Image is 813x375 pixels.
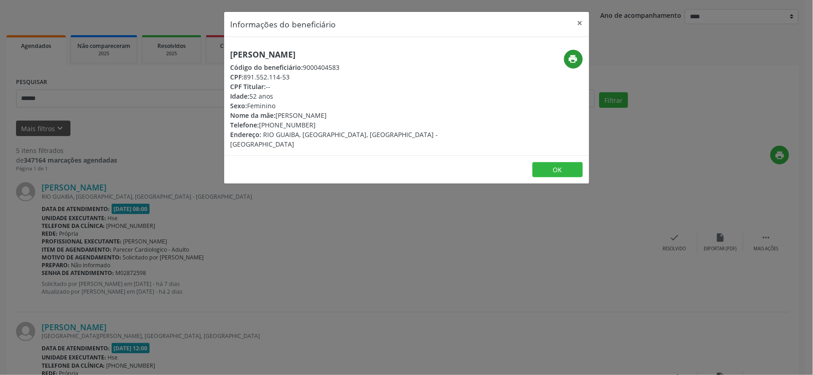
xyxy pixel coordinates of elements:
span: Nome da mãe: [231,111,276,120]
button: print [564,50,583,69]
h5: Informações do beneficiário [231,18,336,30]
h5: [PERSON_NAME] [231,50,461,59]
span: CPF Titular: [231,82,266,91]
span: Sexo: [231,101,248,110]
span: Telefone: [231,121,259,129]
span: Idade: [231,92,250,100]
div: Feminino [231,101,461,111]
div: 52 anos [231,91,461,101]
div: 891.552.114-53 [231,72,461,82]
div: 9000404583 [231,63,461,72]
span: Código do beneficiário: [231,63,303,72]
div: [PERSON_NAME] [231,111,461,120]
button: OK [533,162,583,178]
div: -- [231,82,461,91]
i: print [568,54,578,64]
span: Endereço: [231,130,262,139]
button: Close [571,12,589,34]
span: CPF: [231,73,244,81]
div: [PHONE_NUMBER] [231,120,461,130]
span: RIO GUAIBA, [GEOGRAPHIC_DATA], [GEOGRAPHIC_DATA] - [GEOGRAPHIC_DATA] [231,130,438,148]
